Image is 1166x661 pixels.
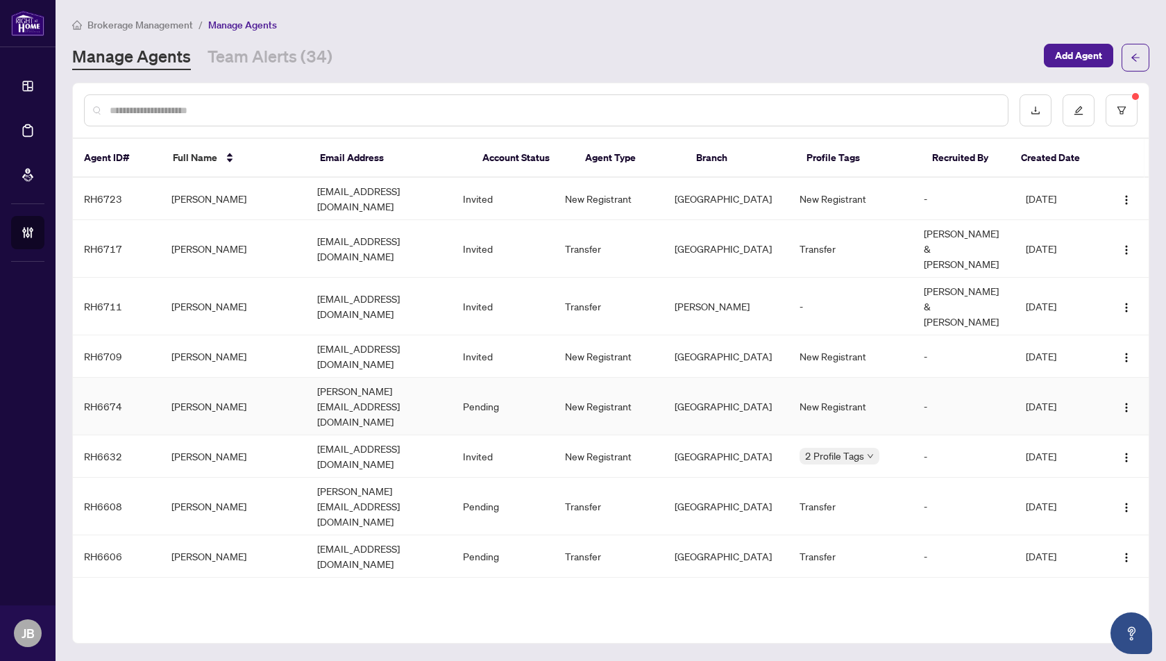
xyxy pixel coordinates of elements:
[913,220,1015,278] td: [PERSON_NAME] & [PERSON_NAME]
[554,335,664,378] td: New Registrant
[1106,94,1138,126] button: filter
[913,335,1015,378] td: -
[1115,187,1138,210] button: Logo
[306,220,452,278] td: [EMAIL_ADDRESS][DOMAIN_NAME]
[1020,94,1051,126] button: download
[1015,535,1102,578] td: [DATE]
[1010,139,1099,178] th: Created Date
[306,578,452,620] td: [EMAIL_ADDRESS][DOMAIN_NAME]
[788,378,913,435] td: New Registrant
[554,535,664,578] td: Transfer
[913,578,1015,620] td: -
[22,624,35,643] span: JB
[72,20,82,30] span: home
[664,435,789,478] td: [GEOGRAPHIC_DATA]
[805,448,864,464] span: 2 Profile Tags
[160,378,306,435] td: [PERSON_NAME]
[1121,502,1132,513] img: Logo
[452,278,554,335] td: Invited
[73,535,160,578] td: RH6606
[913,378,1015,435] td: -
[160,435,306,478] td: [PERSON_NAME]
[452,178,554,220] td: Invited
[1015,578,1102,620] td: [DATE]
[554,178,664,220] td: New Registrant
[664,378,789,435] td: [GEOGRAPHIC_DATA]
[788,578,913,620] td: New Registrant
[1121,194,1132,206] img: Logo
[73,378,160,435] td: RH6674
[198,17,203,33] li: /
[1115,445,1138,467] button: Logo
[554,478,664,535] td: Transfer
[788,220,913,278] td: Transfer
[160,478,306,535] td: [PERSON_NAME]
[788,178,913,220] td: New Registrant
[664,178,789,220] td: [GEOGRAPHIC_DATA]
[306,535,452,578] td: [EMAIL_ADDRESS][DOMAIN_NAME]
[1055,44,1102,67] span: Add Agent
[1115,395,1138,417] button: Logo
[664,578,789,620] td: [PERSON_NAME]
[160,578,306,620] td: [PERSON_NAME]
[452,535,554,578] td: Pending
[452,435,554,478] td: Invited
[554,578,664,620] td: New Registrant
[72,45,191,70] a: Manage Agents
[73,278,160,335] td: RH6711
[452,335,554,378] td: Invited
[1115,495,1138,517] button: Logo
[685,139,795,178] th: Branch
[1015,220,1102,278] td: [DATE]
[73,220,160,278] td: RH6717
[554,435,664,478] td: New Registrant
[1031,106,1040,115] span: download
[921,139,1010,178] th: Recruited By
[554,220,664,278] td: Transfer
[306,278,452,335] td: [EMAIL_ADDRESS][DOMAIN_NAME]
[1063,94,1095,126] button: edit
[73,578,160,620] td: RH6582
[73,335,160,378] td: RH6709
[87,19,193,31] span: Brokerage Management
[306,478,452,535] td: [PERSON_NAME][EMAIL_ADDRESS][DOMAIN_NAME]
[574,139,684,178] th: Agent Type
[1131,53,1140,62] span: arrow-left
[1121,244,1132,256] img: Logo
[1015,478,1102,535] td: [DATE]
[1044,44,1113,67] button: Add Agent
[788,535,913,578] td: Transfer
[452,220,554,278] td: Invited
[1110,612,1152,654] button: Open asap
[1015,278,1102,335] td: [DATE]
[1015,378,1102,435] td: [DATE]
[1074,106,1083,115] span: edit
[554,378,664,435] td: New Registrant
[162,139,310,178] th: Full Name
[452,478,554,535] td: Pending
[554,278,664,335] td: Transfer
[1015,178,1102,220] td: [DATE]
[1115,237,1138,260] button: Logo
[452,578,554,620] td: Invited
[788,278,913,335] td: -
[913,535,1015,578] td: -
[73,139,162,178] th: Agent ID#
[306,378,452,435] td: [PERSON_NAME][EMAIL_ADDRESS][DOMAIN_NAME]
[306,335,452,378] td: [EMAIL_ADDRESS][DOMAIN_NAME]
[1117,106,1126,115] span: filter
[309,139,471,178] th: Email Address
[160,278,306,335] td: [PERSON_NAME]
[913,178,1015,220] td: -
[1115,295,1138,317] button: Logo
[173,150,217,165] span: Full Name
[1121,552,1132,563] img: Logo
[1121,352,1132,363] img: Logo
[160,220,306,278] td: [PERSON_NAME]
[73,435,160,478] td: RH6632
[73,178,160,220] td: RH6723
[208,45,332,70] a: Team Alerts (34)
[452,378,554,435] td: Pending
[1115,545,1138,567] button: Logo
[664,278,789,335] td: [PERSON_NAME]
